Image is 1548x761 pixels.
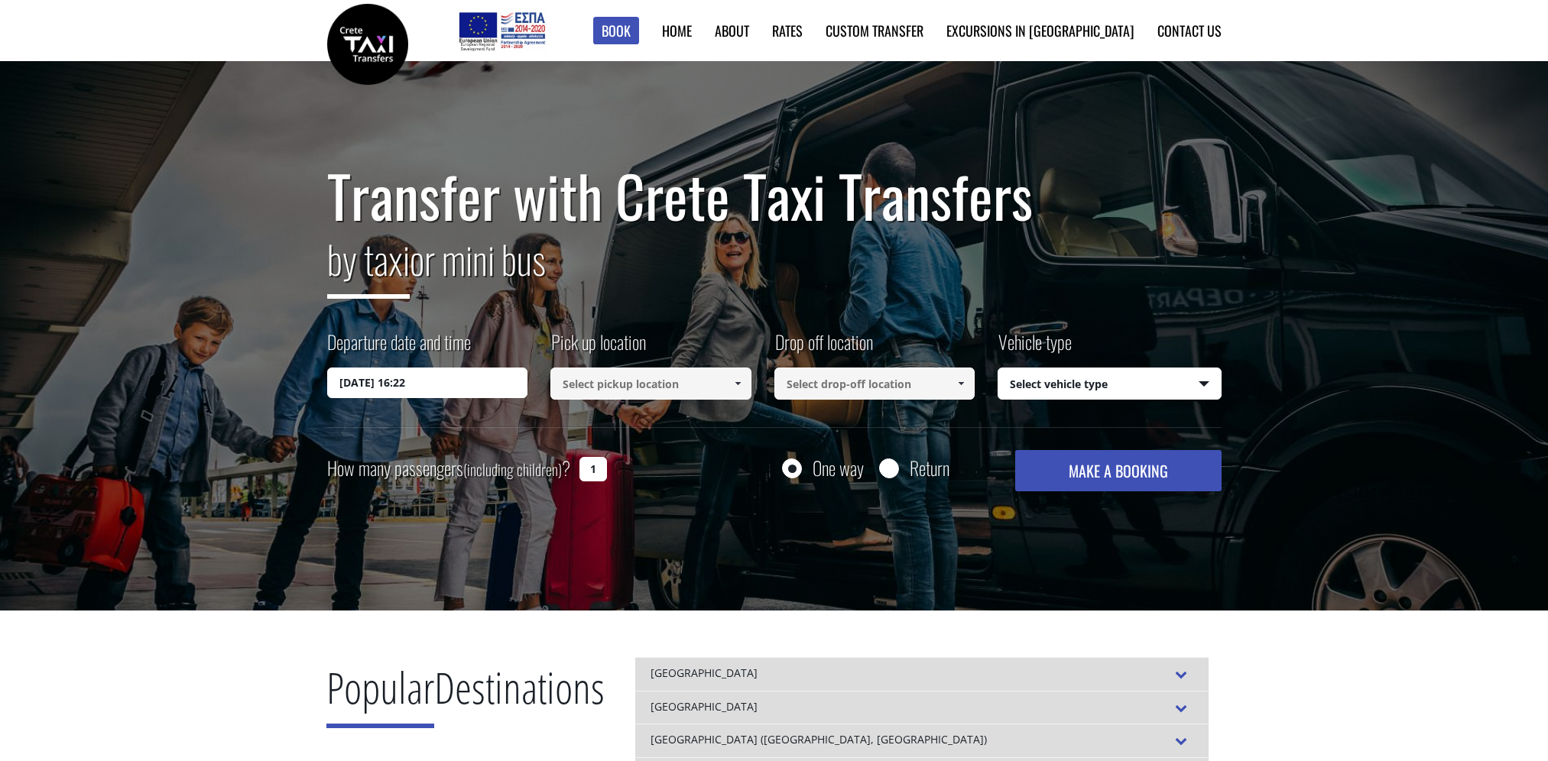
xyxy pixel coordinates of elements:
[813,458,864,478] label: One way
[326,658,434,728] span: Popular
[998,368,1221,400] span: Select vehicle type
[550,329,646,368] label: Pick up location
[463,458,562,481] small: (including children)
[327,164,1222,228] h1: Transfer with Crete Taxi Transfers
[910,458,949,478] label: Return
[327,230,410,299] span: by taxi
[1157,21,1222,40] a: Contact us
[456,8,547,53] img: e-bannersEUERDF180X90.jpg
[946,21,1134,40] a: Excursions in [GEOGRAPHIC_DATA]
[715,21,749,40] a: About
[635,724,1209,757] div: [GEOGRAPHIC_DATA] ([GEOGRAPHIC_DATA], [GEOGRAPHIC_DATA])
[593,17,639,45] a: Book
[326,657,605,740] h2: Destinations
[772,21,803,40] a: Rates
[774,368,975,400] input: Select drop-off location
[327,329,471,368] label: Departure date and time
[327,4,408,85] img: Crete Taxi Transfers | Safe Taxi Transfer Services from to Heraklion Airport, Chania Airport, Ret...
[826,21,923,40] a: Custom Transfer
[635,691,1209,724] div: [GEOGRAPHIC_DATA]
[725,368,750,400] a: Show All Items
[635,657,1209,691] div: [GEOGRAPHIC_DATA]
[949,368,974,400] a: Show All Items
[774,329,873,368] label: Drop off location
[662,21,692,40] a: Home
[327,34,408,50] a: Crete Taxi Transfers | Safe Taxi Transfer Services from to Heraklion Airport, Chania Airport, Ret...
[550,368,751,400] input: Select pickup location
[998,329,1072,368] label: Vehicle type
[327,450,570,487] label: How many passengers ?
[327,228,1222,310] h2: or mini bus
[1015,450,1221,491] button: MAKE A BOOKING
